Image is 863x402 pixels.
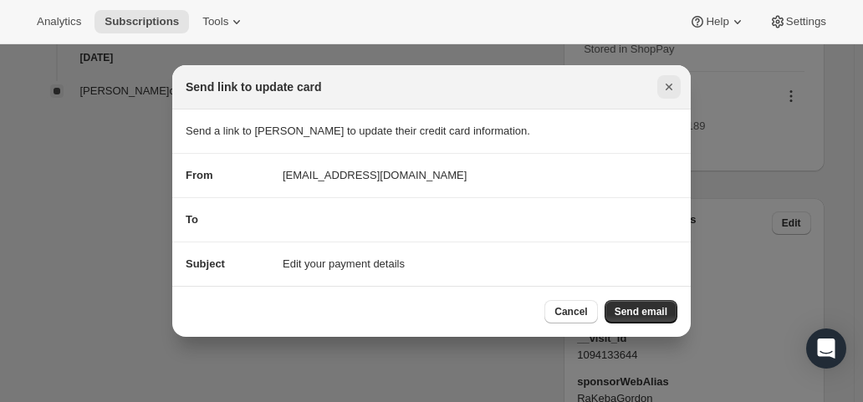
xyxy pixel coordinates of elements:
[615,305,667,318] span: Send email
[186,79,322,95] h2: Send link to update card
[283,256,405,272] span: Edit your payment details
[186,169,213,181] span: From
[706,15,728,28] span: Help
[786,15,826,28] span: Settings
[554,305,587,318] span: Cancel
[37,15,81,28] span: Analytics
[283,167,467,184] span: [EMAIL_ADDRESS][DOMAIN_NAME]
[186,123,677,140] p: Send a link to [PERSON_NAME] to update their credit card information.
[759,10,836,33] button: Settings
[605,300,677,323] button: Send email
[186,257,225,270] span: Subject
[192,10,255,33] button: Tools
[94,10,189,33] button: Subscriptions
[679,10,755,33] button: Help
[202,15,228,28] span: Tools
[544,300,597,323] button: Cancel
[186,213,198,226] span: To
[27,10,91,33] button: Analytics
[105,15,179,28] span: Subscriptions
[806,328,846,369] div: Open Intercom Messenger
[657,75,681,99] button: Close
